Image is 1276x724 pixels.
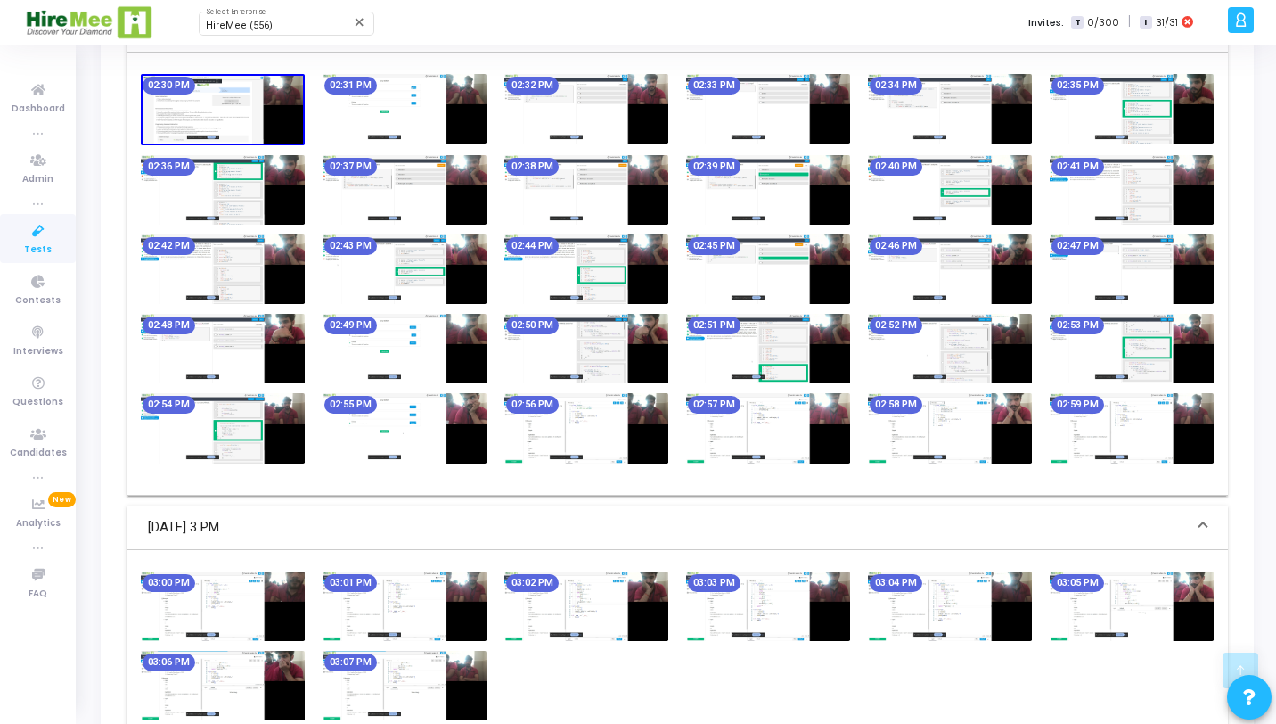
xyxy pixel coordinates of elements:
mat-chip: 02:42 PM [143,237,195,255]
img: screenshot-1755853762010.jpeg [686,155,850,225]
mat-panel-title: [DATE] 3 PM [148,517,1185,538]
mat-chip: 02:30 PM [143,77,195,95]
mat-chip: 02:53 PM [1051,317,1104,334]
span: 0/300 [1087,15,1119,30]
img: screenshot-1755855082033.jpeg [323,572,487,641]
img: screenshot-1755853582001.jpeg [141,155,305,225]
mat-chip: 02:48 PM [143,317,195,334]
mat-chip: 02:47 PM [1051,237,1104,255]
mat-chip: 02:51 PM [688,317,740,334]
span: FAQ [29,587,47,602]
img: screenshot-1755853701987.jpeg [504,155,668,225]
mat-chip: 02:43 PM [324,237,377,255]
span: New [48,492,76,507]
span: Admin [22,172,53,187]
mat-chip: 02:32 PM [506,77,559,95]
img: screenshot-1755853821979.jpeg [868,155,1032,225]
mat-expansion-panel-header: [DATE] 3 PM [127,506,1228,550]
span: Questions [12,395,63,410]
img: logo [25,4,154,40]
mat-chip: 02:36 PM [143,158,195,176]
img: screenshot-1755854481982.jpeg [686,314,850,383]
mat-chip: 02:40 PM [870,158,922,176]
span: Contests [15,293,61,309]
mat-chip: 03:01 PM [324,574,377,592]
img: screenshot-1755853642022.jpeg [323,155,487,225]
img: screenshot-1755854002000.jpeg [323,234,487,304]
mat-chip: 03:03 PM [688,574,740,592]
img: screenshot-1755853281768.jpeg [323,74,487,144]
mat-chip: 02:49 PM [324,317,377,334]
img: screenshot-1755855381305.jpeg [141,651,305,720]
span: I [1140,16,1151,29]
mat-icon: Clear [353,15,367,29]
img: screenshot-1755855141247.jpeg [504,572,668,641]
img: screenshot-1755854781948.jpeg [504,393,668,463]
span: Interviews [13,344,63,359]
span: Candidates [10,446,67,461]
img: screenshot-1755855321304.jpeg [1050,572,1214,641]
img: screenshot-1755854901979.jpeg [868,393,1032,463]
mat-chip: 02:57 PM [688,396,740,414]
span: Dashboard [12,102,65,117]
mat-chip: 03:00 PM [143,574,195,592]
img: screenshot-1755853521946.jpeg [1050,74,1214,144]
img: screenshot-1755854841963.jpeg [686,393,850,463]
img: screenshot-1755854301982.jpeg [141,314,305,383]
mat-chip: 02:52 PM [870,317,922,334]
mat-chip: 02:38 PM [506,158,559,176]
mat-chip: 02:55 PM [324,396,377,414]
mat-chip: 02:46 PM [870,237,922,255]
span: Tests [24,243,52,258]
img: screenshot-1755853941998.jpeg [141,234,305,304]
img: screenshot-1755854181972.jpeg [868,234,1032,304]
mat-chip: 03:02 PM [506,574,559,592]
span: | [1128,12,1131,31]
mat-chip: 03:04 PM [870,574,922,592]
img: screenshot-1755854121810.jpeg [686,234,850,304]
span: T [1071,16,1083,29]
label: Invites: [1028,15,1064,30]
img: screenshot-1755853461937.jpeg [868,74,1032,144]
mat-chip: 02:56 PM [506,396,559,414]
img: screenshot-1755854601989.jpeg [1050,314,1214,383]
img: screenshot-1755853401996.jpeg [686,74,850,144]
mat-chip: 02:50 PM [506,317,559,334]
mat-chip: 02:58 PM [870,396,922,414]
img: screenshot-1755854721931.jpeg [323,393,487,463]
img: screenshot-1755854241927.jpeg [1050,234,1214,304]
mat-chip: 03:07 PM [324,654,377,671]
img: screenshot-1755854541224.jpeg [868,314,1032,383]
img: screenshot-1755853881810.jpeg [1050,155,1214,225]
img: screenshot-1755853221968.jpeg [141,74,305,145]
span: HireMee (556) [206,20,273,31]
div: [DATE] 2 PM [127,53,1228,495]
mat-chip: 02:33 PM [688,77,740,95]
img: screenshot-1755854061831.jpeg [504,234,668,304]
mat-chip: 03:05 PM [1051,574,1104,592]
mat-chip: 02:44 PM [506,237,559,255]
mat-chip: 03:06 PM [143,654,195,671]
mat-chip: 02:35 PM [1051,77,1104,95]
mat-chip: 02:54 PM [143,396,195,414]
img: screenshot-1755855201301.jpeg [686,572,850,641]
img: screenshot-1755854961504.jpeg [1050,393,1214,463]
mat-chip: 02:41 PM [1051,158,1104,176]
mat-chip: 02:37 PM [324,158,377,176]
img: screenshot-1755854421999.jpeg [504,314,668,383]
img: screenshot-1755854361943.jpeg [323,314,487,383]
span: 31/31 [1156,15,1178,30]
mat-chip: 02:39 PM [688,158,740,176]
img: screenshot-1755855261302.jpeg [868,572,1032,641]
img: screenshot-1755855441304.jpeg [323,651,487,720]
mat-chip: 02:45 PM [688,237,740,255]
img: screenshot-1755855021339.jpeg [141,572,305,641]
mat-chip: 02:59 PM [1051,396,1104,414]
mat-chip: 02:34 PM [870,77,922,95]
img: screenshot-1755853341830.jpeg [504,74,668,144]
mat-chip: 02:31 PM [324,77,377,95]
span: Analytics [16,516,61,531]
img: screenshot-1755854661980.jpeg [141,393,305,463]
